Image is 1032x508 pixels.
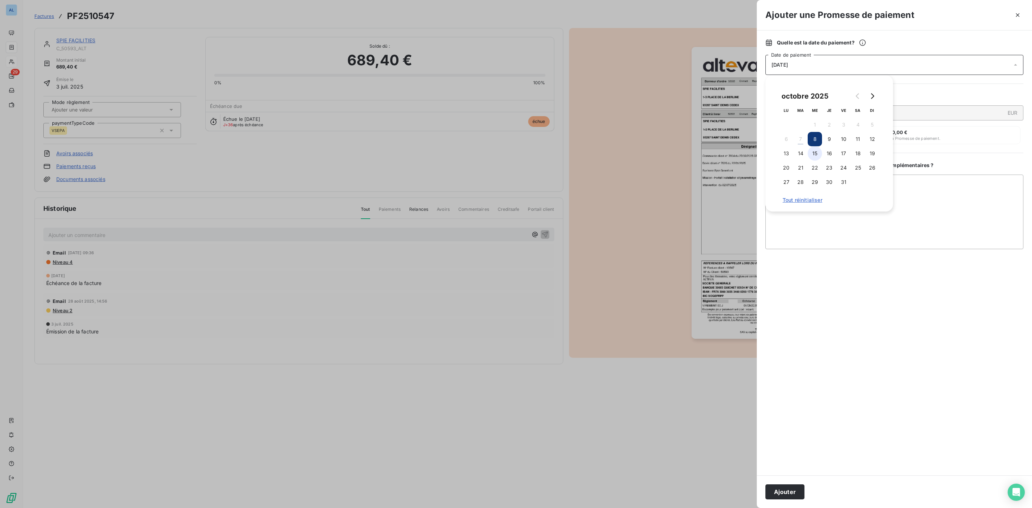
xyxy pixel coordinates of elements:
[836,118,851,132] button: 3
[765,9,914,22] h3: Ajouter une Promesse de paiement
[836,132,851,146] button: 10
[865,161,879,175] button: 26
[822,103,836,118] th: jeudi
[777,39,866,46] span: Quelle est la date du paiement ?
[822,146,836,161] button: 16
[865,132,879,146] button: 12
[808,175,822,189] button: 29
[822,118,836,132] button: 2
[793,132,808,146] button: 7
[851,161,865,175] button: 25
[765,484,804,499] button: Ajouter
[836,175,851,189] button: 31
[779,132,793,146] button: 6
[808,132,822,146] button: 8
[851,118,865,132] button: 4
[851,146,865,161] button: 18
[865,89,879,103] button: Go to next month
[793,103,808,118] th: mardi
[808,118,822,132] button: 1
[851,132,865,146] button: 11
[808,103,822,118] th: mercredi
[783,197,876,203] span: Tout réinitialiser
[808,146,822,161] button: 15
[836,161,851,175] button: 24
[771,62,788,68] span: [DATE]
[892,129,908,135] span: 0,00 €
[822,175,836,189] button: 30
[822,132,836,146] button: 9
[793,146,808,161] button: 14
[1008,484,1025,501] div: Open Intercom Messenger
[836,103,851,118] th: vendredi
[793,175,808,189] button: 28
[808,161,822,175] button: 22
[836,146,851,161] button: 17
[865,118,879,132] button: 5
[865,146,879,161] button: 19
[865,103,879,118] th: dimanche
[822,161,836,175] button: 23
[779,103,793,118] th: lundi
[851,89,865,103] button: Go to previous month
[851,103,865,118] th: samedi
[793,161,808,175] button: 21
[779,90,831,102] div: octobre 2025
[779,175,793,189] button: 27
[779,146,793,161] button: 13
[779,161,793,175] button: 20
